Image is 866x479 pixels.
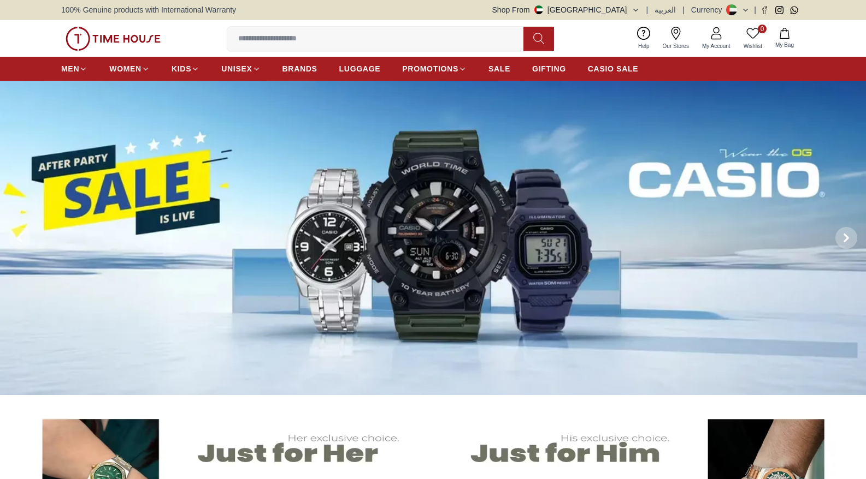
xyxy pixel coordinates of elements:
span: KIDS [172,63,191,74]
span: Wishlist [739,42,767,50]
span: 0 [758,25,767,33]
a: UNISEX [221,59,260,79]
span: CASIO SALE [588,63,639,74]
span: 100% Genuine products with International Warranty [61,4,236,15]
a: GIFTING [532,59,566,79]
span: | [646,4,649,15]
a: MEN [61,59,87,79]
a: CASIO SALE [588,59,639,79]
span: SALE [488,63,510,74]
a: BRANDS [282,59,317,79]
span: Help [634,42,654,50]
a: WOMEN [109,59,150,79]
span: | [682,4,685,15]
span: GIFTING [532,63,566,74]
span: LUGGAGE [339,63,381,74]
a: 0Wishlist [737,25,769,52]
a: KIDS [172,59,199,79]
a: LUGGAGE [339,59,381,79]
a: Instagram [775,6,783,14]
span: BRANDS [282,63,317,74]
a: PROMOTIONS [402,59,467,79]
span: PROMOTIONS [402,63,458,74]
span: Our Stores [658,42,693,50]
button: Shop From[GEOGRAPHIC_DATA] [492,4,640,15]
span: My Bag [771,41,798,49]
span: UNISEX [221,63,252,74]
img: ... [66,27,161,51]
span: MEN [61,63,79,74]
span: | [754,4,756,15]
a: Facebook [761,6,769,14]
a: Our Stores [656,25,696,52]
div: Currency [691,4,727,15]
button: العربية [655,4,676,15]
a: Help [632,25,656,52]
span: My Account [698,42,735,50]
a: SALE [488,59,510,79]
img: United Arab Emirates [534,5,543,14]
span: WOMEN [109,63,142,74]
button: My Bag [769,26,800,51]
a: Whatsapp [790,6,798,14]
